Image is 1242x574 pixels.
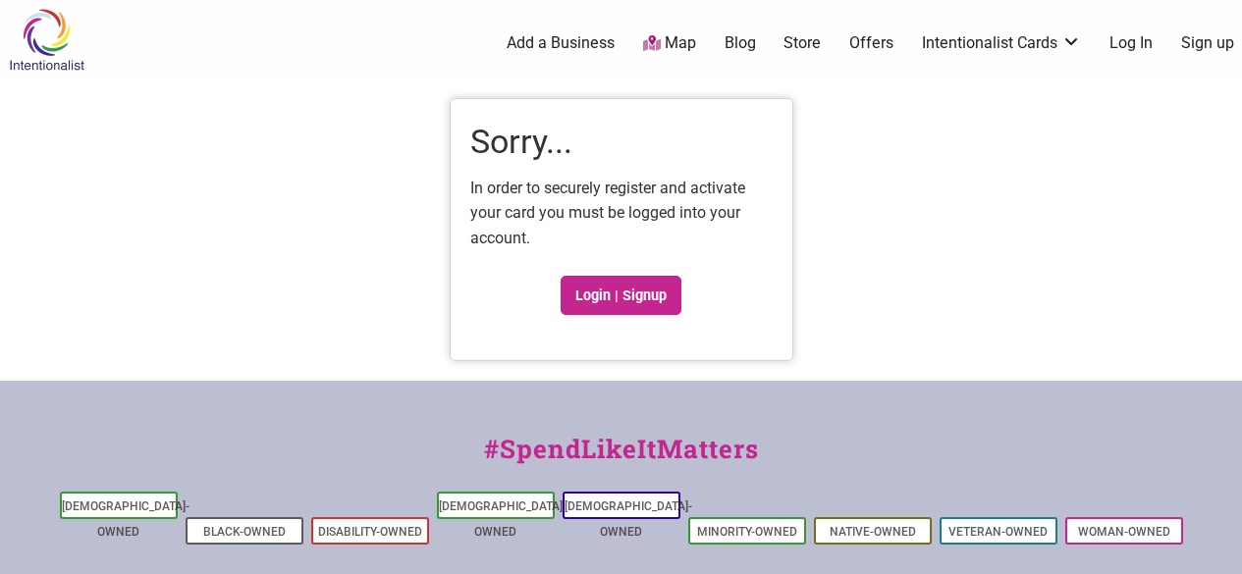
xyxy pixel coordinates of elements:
[697,525,797,539] a: Minority-Owned
[565,499,692,539] a: [DEMOGRAPHIC_DATA]-Owned
[830,525,916,539] a: Native-Owned
[62,499,189,539] a: [DEMOGRAPHIC_DATA]-Owned
[318,525,422,539] a: Disability-Owned
[1078,525,1170,539] a: Woman-Owned
[725,32,756,54] a: Blog
[507,32,615,54] a: Add a Business
[783,32,821,54] a: Store
[922,32,1081,54] a: Intentionalist Cards
[470,176,773,251] p: In order to securely register and activate your card you must be logged into your account.
[643,32,696,55] a: Map
[1109,32,1153,54] a: Log In
[470,119,773,166] h1: Sorry...
[203,525,286,539] a: Black-Owned
[439,499,567,539] a: [DEMOGRAPHIC_DATA]-Owned
[849,32,893,54] a: Offers
[948,525,1048,539] a: Veteran-Owned
[1181,32,1234,54] a: Sign up
[561,276,682,315] a: Login | Signup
